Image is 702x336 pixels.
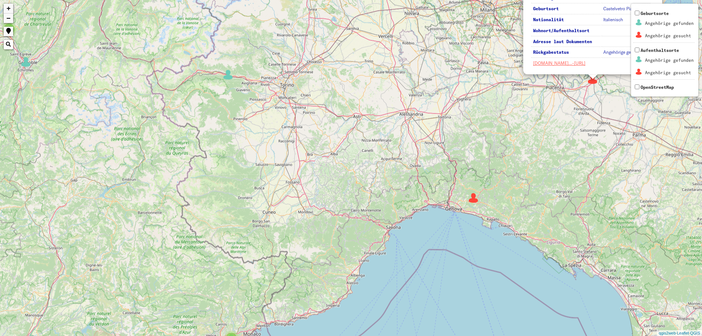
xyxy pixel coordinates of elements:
a: QGIS [690,331,700,335]
span: Geburtsorte [633,11,695,42]
td: Italienisch [601,15,650,25]
td: Angehörige gefunden [645,54,694,66]
img: Aufenthaltsorte_1_Angeh%C3%B6rigegesucht1.png [634,67,643,76]
th: Nationalität [531,15,601,25]
a: Zoom in [4,4,13,14]
th: Geburtsort [531,4,601,15]
th: Wohnort/Aufenthaltsort [531,26,601,36]
img: Geburtsorte_2_Angeh%C3%B6rigegesucht1.png [634,30,643,39]
th: Rückgabestatus [531,48,601,58]
input: AufenthaltsorteAngehörige gefundenAngehörige gesucht [635,48,639,52]
a: qgis2web [659,331,676,335]
span: Aufenthaltsorte [633,48,695,79]
img: Geburtsorte_2_Angeh%C3%B6rigegefunden0.png [634,18,643,27]
td: Angehörige gesucht [645,67,694,79]
a: [DOMAIN_NAME]…-[URL] [533,61,585,66]
td: Angehörige gesucht [645,30,694,42]
a: Leaflet [677,331,689,335]
input: GeburtsorteAngehörige gefundenAngehörige gesucht [635,11,639,15]
td: Castelvetro Piacentino [601,4,650,15]
a: Zoom out [4,14,13,23]
a: Show me where I am [4,27,13,36]
th: Adresse laut Dokumenten [531,37,601,47]
td: Angehörige gefunden [645,18,694,29]
input: OpenStreetMap [635,84,639,89]
td: Angehörige gesucht [601,48,650,58]
span: OpenStreetMap [641,84,674,90]
img: Aufenthaltsorte_1_Angeh%C3%B6rigegefunden0.png [634,55,643,64]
